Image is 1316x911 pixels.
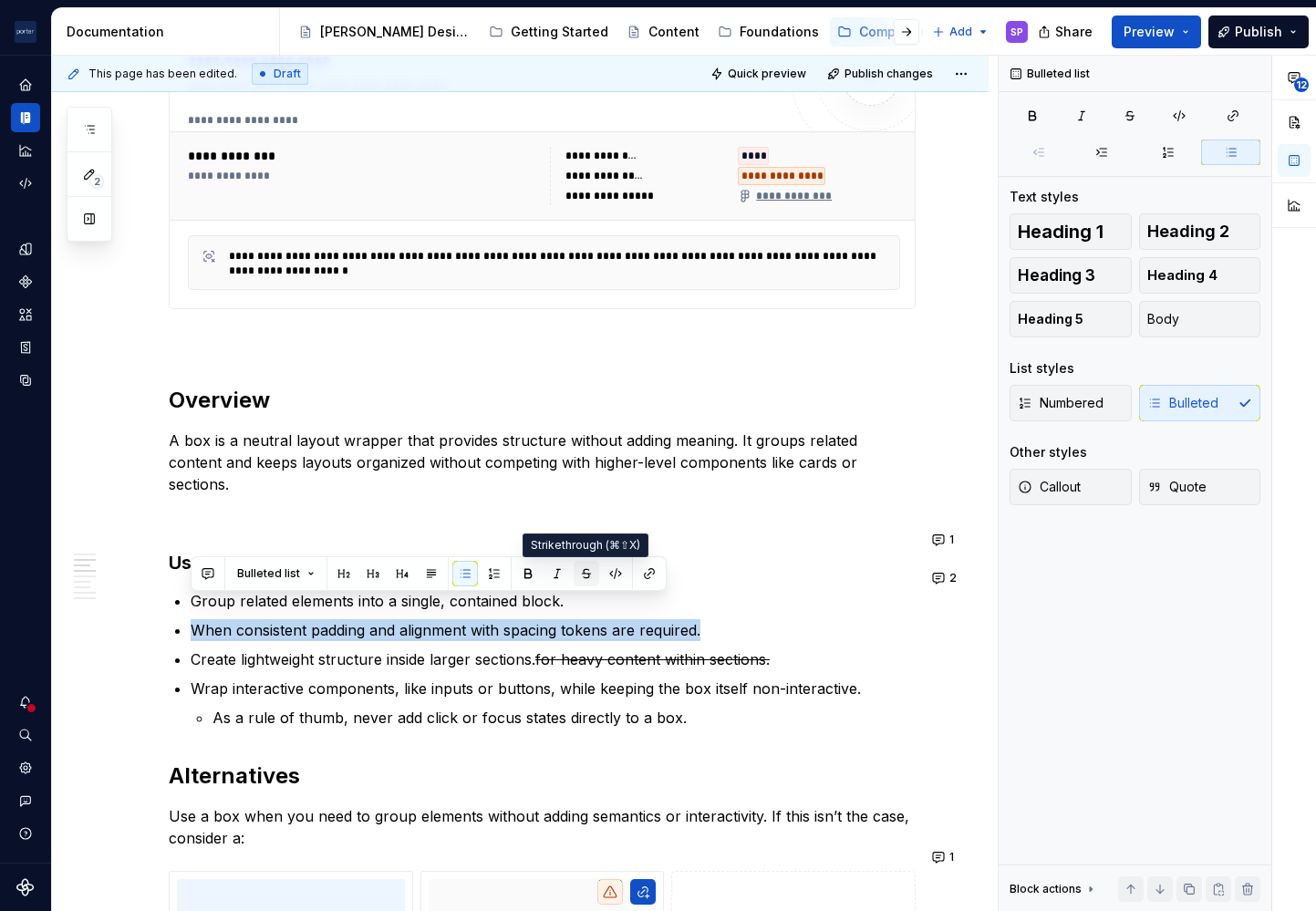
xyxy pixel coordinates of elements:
[1010,443,1087,461] div: Other styles
[822,61,941,87] button: Publish changes
[1010,469,1132,505] button: Callout
[11,267,40,296] a: Components
[212,707,916,729] p: As a rule of thumb, never add click or focus states directly to a box.
[291,14,923,50] div: Page tree
[320,23,471,41] div: [PERSON_NAME] Design
[1139,213,1261,250] button: Heading 2
[11,688,40,717] button: Notifications
[11,136,40,165] a: Analytics
[619,17,707,47] a: Content
[88,67,237,81] span: This page has been edited.
[291,17,478,47] a: [PERSON_NAME] Design
[1147,223,1229,241] span: Heading 2
[11,103,40,132] a: Documentation
[535,650,770,668] s: for heavy content within sections.
[11,300,40,329] a: Assets
[274,67,301,81] span: Draft
[1010,359,1074,378] div: List styles
[1055,23,1093,41] span: Share
[482,17,616,47] a: Getting Started
[11,753,40,782] a: Settings
[845,67,933,81] span: Publish changes
[1147,310,1179,328] span: Body
[927,19,995,45] button: Add
[740,23,819,41] div: Foundations
[191,590,916,612] p: Group related elements into a single, contained block.
[191,621,700,640] span: When consistent padding and alignment with spacing tokens are required.
[648,23,699,41] div: Content
[237,566,300,581] span: Bulleted list
[1139,469,1261,505] button: Quote
[169,805,916,849] p: Use a box when you need to group elements without adding semantics or interactivity. If this isn’...
[11,169,40,198] a: Code automation
[11,70,40,99] a: Home
[949,571,957,585] span: 2
[1010,301,1132,337] button: Heading 5
[1139,257,1261,294] button: Heading 4
[710,17,826,47] a: Foundations
[11,786,40,815] button: Contact support
[16,878,35,896] svg: Supernova Logo
[523,533,648,557] div: Strikethrough (⌘⇧X)
[1139,301,1261,337] button: Body
[830,17,948,47] a: Components
[1112,16,1201,48] button: Preview
[11,234,40,264] a: Design tokens
[1235,23,1282,41] span: Publish
[1018,223,1104,241] span: Heading 1
[67,23,272,41] div: Documentation
[949,25,972,39] span: Add
[1029,16,1104,48] button: Share
[1010,213,1132,250] button: Heading 1
[927,527,962,553] button: 1
[1010,25,1023,39] div: SP
[169,761,916,791] h2: Alternatives
[1294,78,1309,92] span: 12
[728,67,806,81] span: Quick preview
[169,386,916,415] h2: Overview
[705,61,814,87] button: Quick preview
[1010,257,1132,294] button: Heading 3
[1010,188,1079,206] div: Text styles
[169,430,916,495] p: A box is a neutral layout wrapper that provides structure without adding meaning. It groups relat...
[1010,882,1082,896] div: Block actions
[191,648,916,670] p: Create lightweight structure inside larger sections.
[511,23,608,41] div: Getting Started
[1147,478,1207,496] span: Quote
[169,550,916,575] h3: Use cases
[927,565,965,591] button: 2
[11,366,40,395] a: Data sources
[1124,23,1175,41] span: Preview
[1018,266,1095,285] span: Heading 3
[949,850,954,864] span: 1
[1147,266,1218,285] span: Heading 4
[1010,385,1132,421] button: Numbered
[11,720,40,750] button: Search ⌘K
[11,333,40,362] div: Storybook stories
[15,21,36,43] img: f0306bc8-3074-41fb-b11c-7d2e8671d5eb.png
[229,561,323,586] button: Bulleted list
[1018,310,1083,328] span: Heading 5
[1018,394,1104,412] span: Numbered
[191,679,742,698] commenthighlight: Wrap interactive components, like inputs or buttons, while keeping the box itsel
[89,174,104,189] span: 2
[1208,16,1309,48] button: Publish
[191,678,916,699] p: f non-interactive.
[1010,876,1098,902] div: Block actions
[1018,478,1081,496] span: Callout
[949,533,954,547] span: 1
[927,844,962,870] button: 1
